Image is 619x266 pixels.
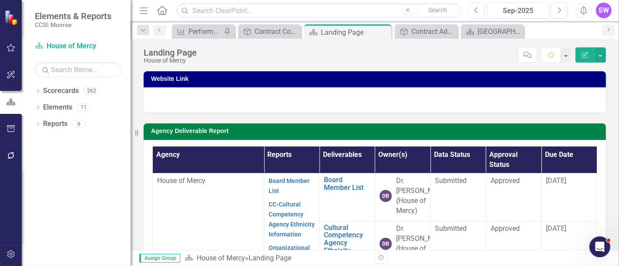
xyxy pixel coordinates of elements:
[380,190,392,202] div: DB
[35,62,122,77] input: Search Below...
[269,177,309,194] a: Board Member List
[83,87,100,95] div: 262
[397,26,455,37] a: Contract Addendum
[596,3,612,18] button: SW
[249,254,291,262] div: Landing Page
[396,224,448,263] div: Dr. [PERSON_NAME] (House of Mercy)
[542,173,597,221] td: Double-Click to Edit
[185,253,368,263] div: »
[435,176,467,185] span: Submitted
[176,3,462,18] input: Search ClearPoint...
[269,244,310,261] a: Organizational Chart
[43,103,72,113] a: Elements
[546,224,566,233] span: [DATE]
[324,176,370,191] a: Board Member List
[139,254,180,263] span: Assign Group
[431,173,486,221] td: Double-Click to Edit
[487,3,549,18] button: Sep-2025
[396,176,448,216] div: Dr. [PERSON_NAME] (House of Mercy)
[151,128,602,134] h3: Agency Deliverable Report
[375,173,430,221] td: Double-Click to Edit
[72,120,86,127] div: 6
[416,4,460,17] button: Search
[255,26,299,37] div: Contract Coordinator Review
[490,6,546,16] div: Sep-2025
[188,26,222,37] div: Performance Report
[35,21,111,28] small: CCSI: Monroe
[43,119,67,129] a: Reports
[486,173,541,221] td: Double-Click to Edit
[435,224,467,233] span: Submitted
[197,254,245,262] a: House of Mercy
[35,41,122,51] a: House of Mercy
[380,238,392,250] div: DB
[546,176,566,185] span: [DATE]
[77,104,91,111] div: 11
[269,201,315,238] a: CC-Cultural Competency Agency Ethnicity Information
[463,26,521,37] a: [GEOGRAPHIC_DATA]
[157,176,259,186] p: House of Mercy
[428,7,447,13] span: Search
[491,224,520,233] span: Approved
[324,224,370,262] a: Cultural Competency Agency Ethnicity Information
[174,26,222,37] a: Performance Report
[320,173,375,221] td: Double-Click to Edit Right Click for Context Menu
[35,11,111,21] span: Elements & Reports
[144,48,197,57] div: Landing Page
[491,176,520,185] span: Approved
[478,26,521,37] div: [GEOGRAPHIC_DATA]
[144,57,197,64] div: House of Mercy
[589,236,610,257] iframe: Intercom live chat
[4,10,20,25] img: ClearPoint Strategy
[240,26,299,37] a: Contract Coordinator Review
[411,26,455,37] div: Contract Addendum
[151,76,602,82] h3: Website Link
[321,27,389,38] div: Landing Page
[43,86,79,96] a: Scorecards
